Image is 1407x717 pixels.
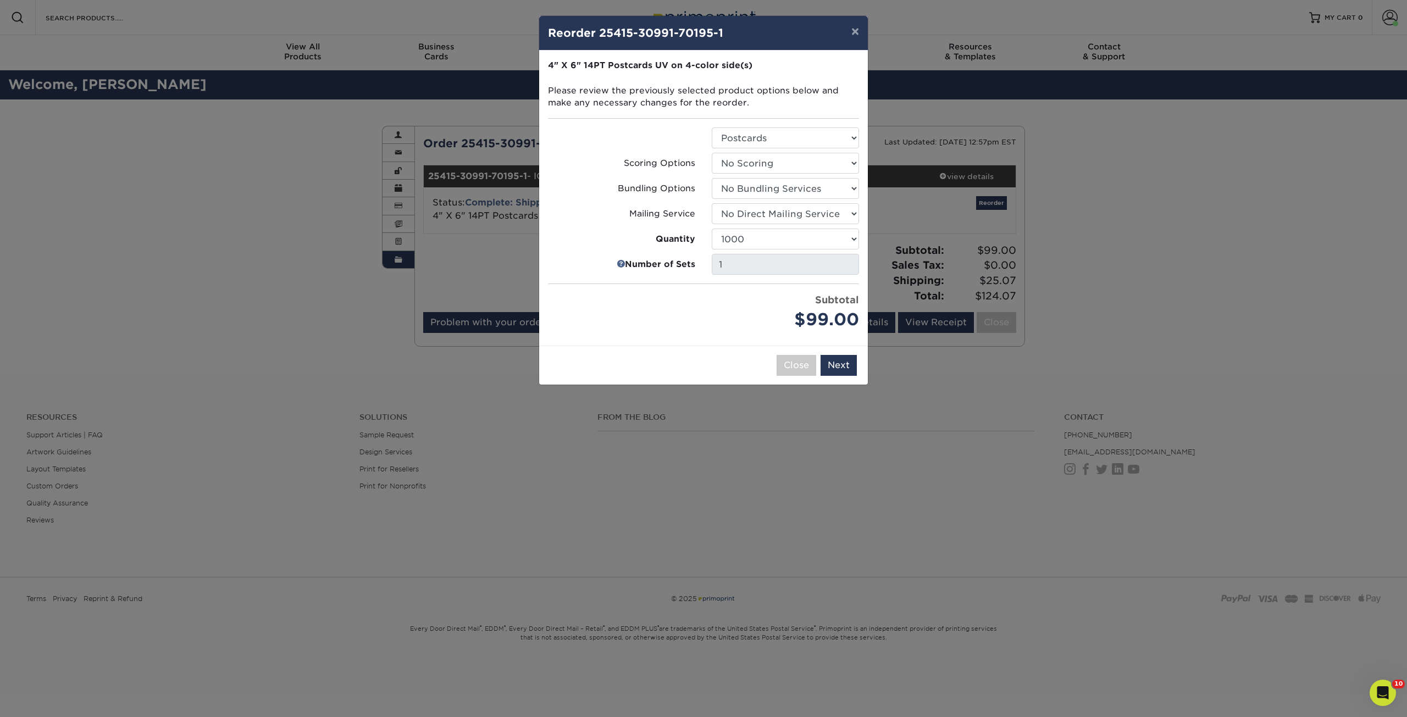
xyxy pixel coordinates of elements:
p: Please review the previously selected product options below and make any necessary changes for th... [548,59,859,109]
label: Scoring Options [548,157,695,170]
div: $99.00 [712,307,859,332]
strong: Quantity [656,233,695,246]
iframe: Intercom live chat [1370,680,1396,706]
strong: Subtotal [815,294,859,305]
span: 10 [1392,680,1405,688]
h4: Reorder 25415-30991-70195-1 [548,25,859,41]
button: Next [821,355,857,376]
label: Mailing Service [548,208,695,220]
strong: 4" X 6" 14PT Postcards UV on 4-color side(s) [548,60,752,70]
strong: Number of Sets [625,258,695,271]
button: Close [777,355,816,376]
button: × [843,16,868,47]
label: Bundling Options [548,182,695,195]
